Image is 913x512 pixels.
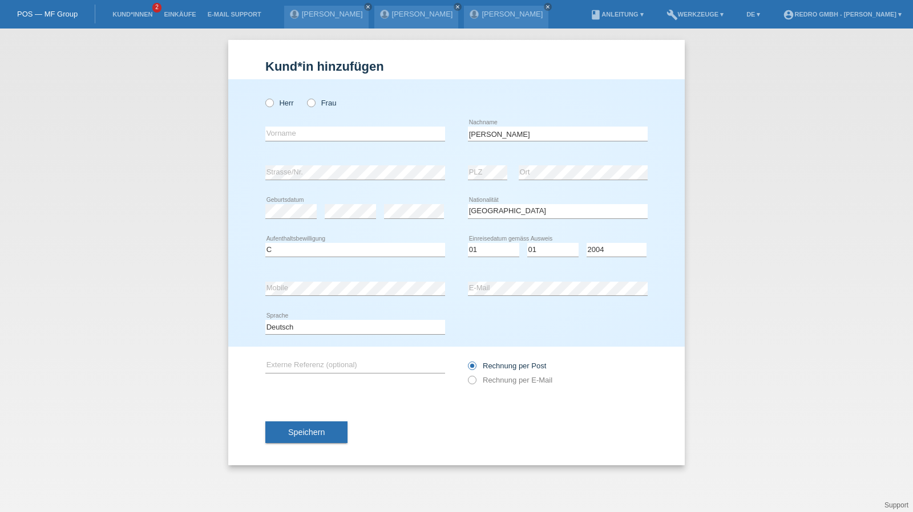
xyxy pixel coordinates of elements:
span: Speichern [288,428,325,437]
input: Herr [265,99,273,106]
a: buildWerkzeuge ▾ [661,11,730,18]
input: Rechnung per Post [468,361,475,376]
a: Einkäufe [158,11,201,18]
a: E-Mail Support [202,11,267,18]
input: Frau [307,99,314,106]
a: POS — MF Group [17,10,78,18]
i: close [545,4,551,10]
i: close [455,4,460,10]
a: close [454,3,462,11]
label: Rechnung per E-Mail [468,376,552,384]
i: account_circle [783,9,794,21]
button: Speichern [265,421,348,443]
a: close [544,3,552,11]
i: close [365,4,371,10]
span: 2 [152,3,161,13]
a: [PERSON_NAME] [392,10,453,18]
label: Herr [265,99,294,107]
a: close [364,3,372,11]
a: bookAnleitung ▾ [584,11,649,18]
input: Rechnung per E-Mail [468,376,475,390]
label: Frau [307,99,336,107]
a: [PERSON_NAME] [482,10,543,18]
i: book [590,9,601,21]
a: Support [884,501,908,509]
i: build [666,9,678,21]
a: account_circleRedro GmbH - [PERSON_NAME] ▾ [777,11,907,18]
h1: Kund*in hinzufügen [265,59,648,74]
a: DE ▾ [741,11,766,18]
label: Rechnung per Post [468,361,546,370]
a: Kund*innen [107,11,158,18]
a: [PERSON_NAME] [302,10,363,18]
